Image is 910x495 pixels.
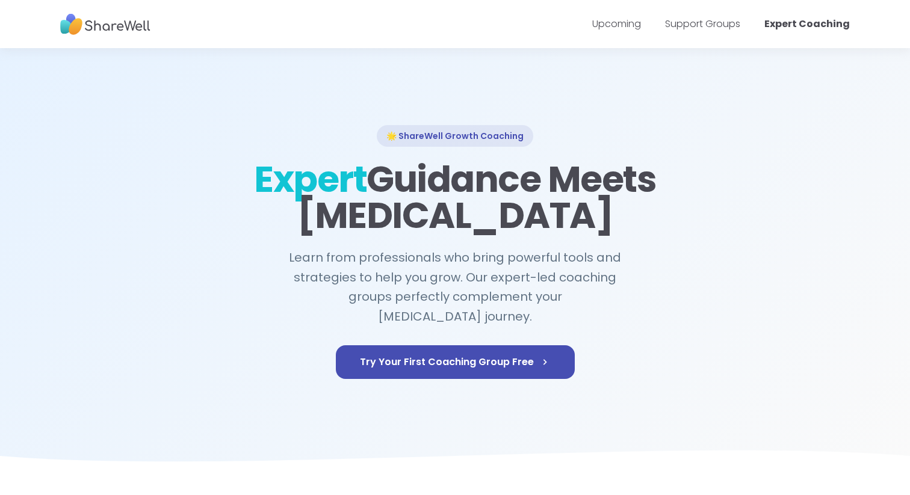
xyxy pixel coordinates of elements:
h2: Learn from professionals who bring powerful tools and strategies to help you grow. Our expert-led... [282,248,628,326]
h1: Guidance Meets [MEDICAL_DATA] [253,161,657,233]
span: Expert [254,154,367,204]
div: 🌟 ShareWell Growth Coaching [377,125,533,147]
a: Support Groups [665,17,740,31]
a: Expert Coaching [764,17,850,31]
a: Try Your First Coaching Group Free [336,345,575,379]
a: Upcoming [592,17,641,31]
span: Try Your First Coaching Group Free [360,355,551,369]
img: ShareWell Nav Logo [60,8,150,41]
